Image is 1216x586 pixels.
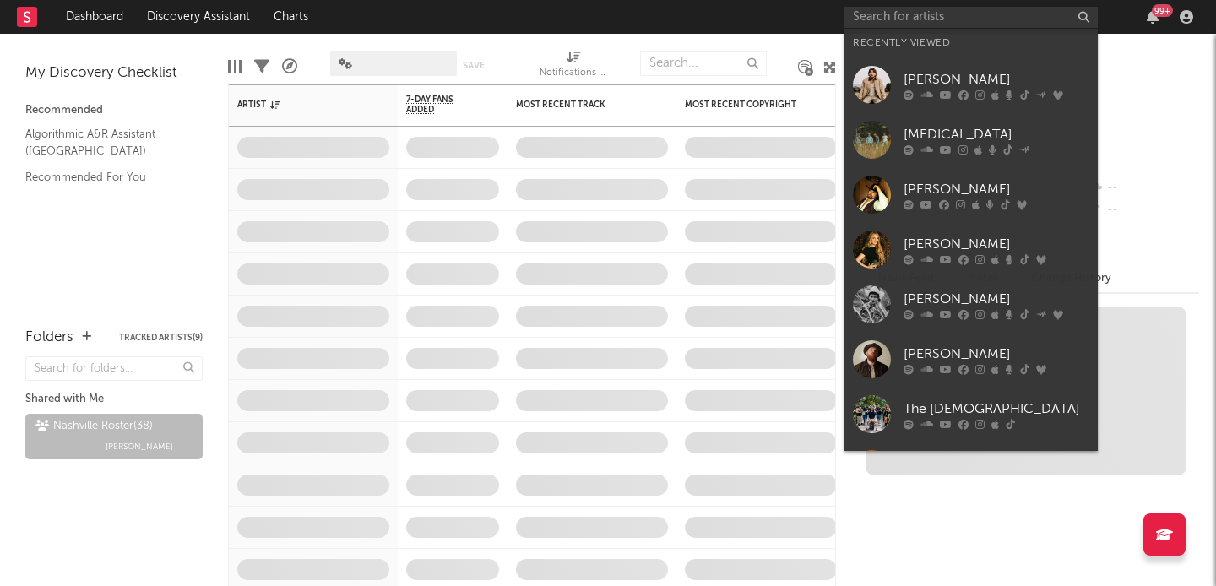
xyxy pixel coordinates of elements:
div: 99 + [1152,4,1173,17]
a: [PERSON_NAME] [844,332,1098,387]
button: Tracked Artists(9) [119,334,203,342]
input: Search for artists [844,7,1098,28]
a: [PERSON_NAME] [844,277,1098,332]
a: Recommended For You [25,168,186,187]
div: A&R Pipeline [282,42,297,91]
a: [PERSON_NAME] [844,167,1098,222]
span: [PERSON_NAME] [106,437,173,457]
input: Search... [640,51,767,76]
div: [PERSON_NAME] [904,234,1089,254]
div: Nashville Roster ( 38 ) [35,416,153,437]
a: [PERSON_NAME] [844,222,1098,277]
input: Search for folders... [25,356,203,381]
span: 7-Day Fans Added [406,95,474,115]
button: 99+ [1147,10,1159,24]
div: The [DEMOGRAPHIC_DATA] [904,399,1089,419]
div: Notifications (Artist) [540,63,607,84]
a: The [DEMOGRAPHIC_DATA] [844,387,1098,442]
a: Nashville Roster(38)[PERSON_NAME] [25,414,203,459]
div: [PERSON_NAME] [904,344,1089,364]
div: Filters [254,42,269,91]
a: [PERSON_NAME] [844,442,1098,496]
div: Notifications (Artist) [540,42,607,91]
div: [MEDICAL_DATA] [904,124,1089,144]
div: Recently Viewed [853,33,1089,53]
div: [PERSON_NAME] [904,179,1089,199]
div: Artist [237,100,364,110]
div: -- [1087,199,1199,221]
div: [PERSON_NAME] [904,69,1089,90]
div: My Discovery Checklist [25,63,203,84]
a: [MEDICAL_DATA] [844,112,1098,167]
div: Edit Columns [228,42,242,91]
div: Folders [25,328,73,348]
div: Most Recent Track [516,100,643,110]
div: Recommended [25,100,203,121]
a: [PERSON_NAME] [844,57,1098,112]
div: Most Recent Copyright [685,100,812,110]
a: Algorithmic A&R Assistant ([GEOGRAPHIC_DATA]) [25,125,186,160]
button: Save [463,61,485,70]
div: Shared with Me [25,389,203,410]
div: [PERSON_NAME] [904,289,1089,309]
div: -- [1087,177,1199,199]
